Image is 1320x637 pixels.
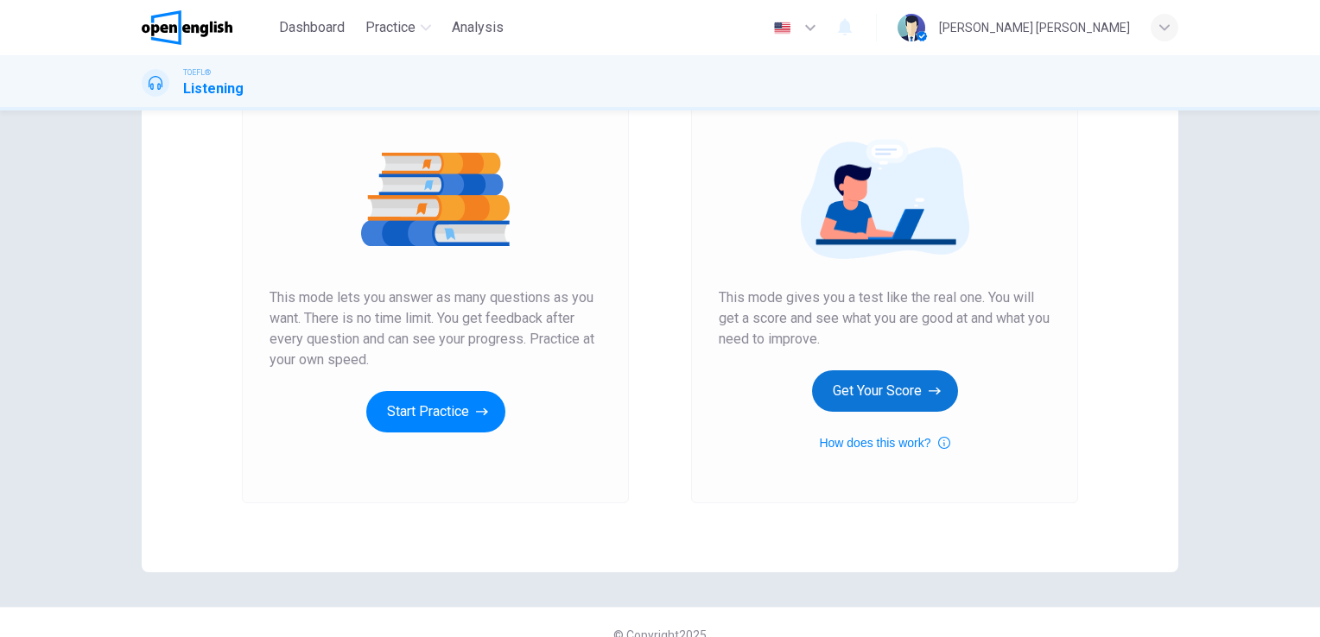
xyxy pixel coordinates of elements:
[939,17,1130,38] div: [PERSON_NAME] [PERSON_NAME]
[898,14,925,41] img: Profile picture
[365,17,416,38] span: Practice
[445,12,511,43] button: Analysis
[272,12,352,43] button: Dashboard
[812,370,958,412] button: Get Your Score
[366,391,505,432] button: Start Practice
[771,22,793,35] img: en
[819,432,949,453] button: How does this work?
[142,10,232,45] img: OpenEnglish logo
[452,17,504,38] span: Analysis
[279,17,345,38] span: Dashboard
[719,287,1050,350] span: This mode gives you a test like the real one. You will get a score and see what you are good at a...
[270,287,601,370] span: This mode lets you answer as many questions as you want. There is no time limit. You get feedback...
[359,12,438,43] button: Practice
[142,10,272,45] a: OpenEnglish logo
[183,79,244,99] h1: Listening
[183,66,211,79] span: TOEFL®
